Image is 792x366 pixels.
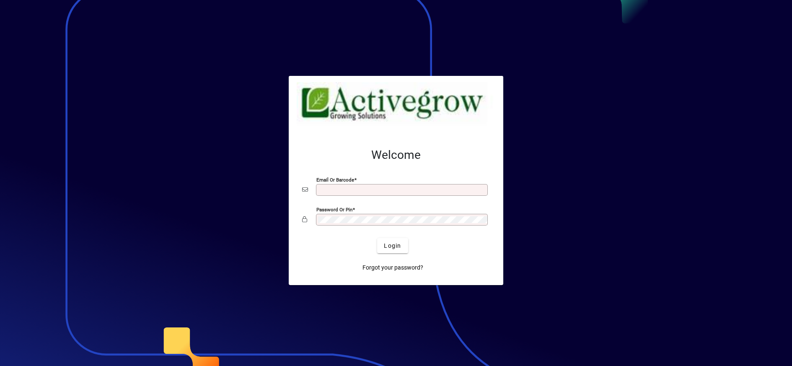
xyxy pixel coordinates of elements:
[302,148,490,162] h2: Welcome
[377,238,408,253] button: Login
[384,241,401,250] span: Login
[362,263,423,272] span: Forgot your password?
[359,260,427,275] a: Forgot your password?
[316,207,352,213] mat-label: Password or Pin
[316,177,354,183] mat-label: Email or Barcode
